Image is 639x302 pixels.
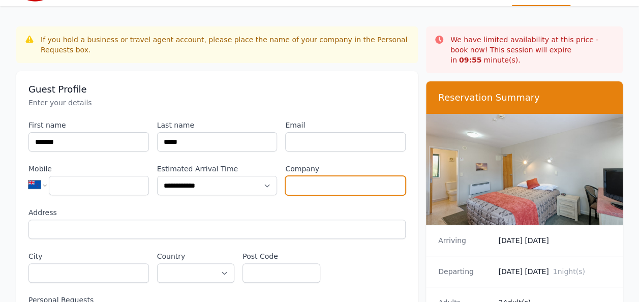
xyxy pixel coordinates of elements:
[438,266,490,277] dt: Departing
[438,235,490,246] dt: Arriving
[28,207,406,218] label: Address
[157,164,278,174] label: Estimated Arrival Time
[28,83,406,96] h3: Guest Profile
[285,164,406,174] label: Company
[438,92,611,104] h3: Reservation Summary
[157,251,234,261] label: Country
[498,235,611,246] dd: [DATE] [DATE]
[426,114,623,225] img: Standard Studio
[28,120,149,130] label: First name
[553,267,585,276] span: 1 night(s)
[157,120,278,130] label: Last name
[285,120,406,130] label: Email
[28,98,406,108] p: Enter your details
[242,251,320,261] label: Post Code
[28,251,149,261] label: City
[41,35,410,55] div: If you hold a business or travel agent account, please place the name of your company in the Pers...
[498,266,611,277] dd: [DATE] [DATE]
[28,164,149,174] label: Mobile
[450,35,615,65] p: We have limited availability at this price - book now! This session will expire in minute(s).
[459,56,482,64] strong: 09 : 55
